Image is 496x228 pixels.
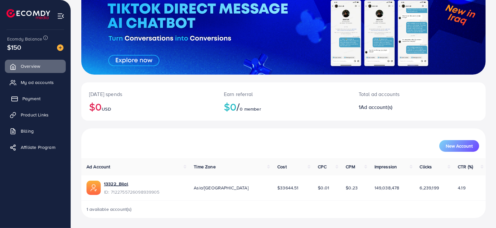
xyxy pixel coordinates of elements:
[21,79,54,86] span: My ad accounts
[318,163,326,170] span: CPC
[21,144,55,150] span: Affiliate Program
[224,101,343,113] h2: $0
[359,104,444,110] h2: 1
[375,163,397,170] span: Impression
[102,106,111,112] span: USD
[7,36,42,42] span: Ecomdy Balance
[5,92,66,105] a: Payment
[194,185,248,191] span: Asia/[GEOGRAPHIC_DATA]
[21,128,34,134] span: Billing
[6,9,50,19] img: logo
[57,44,63,51] img: image
[361,103,392,111] span: Ad account(s)
[5,141,66,154] a: Affiliate Program
[318,185,329,191] span: $0.01
[458,163,473,170] span: CTR (%)
[240,106,261,112] span: 0 member
[439,140,479,152] button: New Account
[468,199,491,223] iframe: Chat
[87,181,101,195] img: ic-ads-acc.e4c84228.svg
[359,90,444,98] p: Total ad accounts
[346,163,355,170] span: CPM
[5,108,66,121] a: Product Links
[458,185,466,191] span: 4.19
[57,12,64,20] img: menu
[22,95,40,102] span: Payment
[89,90,208,98] p: [DATE] spends
[375,185,399,191] span: 149,038,478
[346,185,358,191] span: $0.23
[21,63,40,69] span: Overview
[236,99,240,114] span: /
[5,125,66,138] a: Billing
[87,163,110,170] span: Ad Account
[420,163,432,170] span: Clicks
[104,181,160,187] a: 13322_Bilal
[420,185,439,191] span: 6,239,199
[194,163,215,170] span: Time Zone
[87,206,132,212] span: 1 available account(s)
[89,101,208,113] h2: $0
[224,90,343,98] p: Earn referral
[277,163,287,170] span: Cost
[277,185,298,191] span: $33644.51
[104,189,160,195] span: ID: 7122755726098939905
[5,76,66,89] a: My ad accounts
[6,41,22,53] span: $150
[5,60,66,73] a: Overview
[21,112,49,118] span: Product Links
[446,144,473,148] span: New Account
